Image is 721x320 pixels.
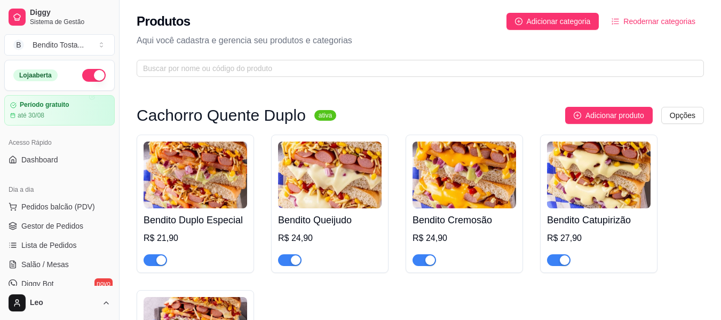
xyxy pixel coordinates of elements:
[21,240,77,251] span: Lista de Pedidos
[13,40,24,50] span: B
[670,110,695,121] span: Opções
[565,107,653,124] button: Adicionar produto
[4,217,115,235] a: Gestor de Pedidos
[612,18,619,25] span: ordered-list
[4,34,115,56] button: Select a team
[4,134,115,151] div: Acesso Rápido
[144,213,247,228] h4: Bendito Duplo Especial
[21,221,83,231] span: Gestor de Pedidos
[603,13,704,30] button: Reodernar categorias
[574,112,581,119] span: plus-circle
[30,8,110,18] span: Diggy
[13,69,58,81] div: Loja aberta
[30,18,110,26] span: Sistema de Gestão
[547,142,651,208] img: product-image
[413,213,516,228] h4: Bendito Cremosão
[527,15,591,27] span: Adicionar categoria
[21,201,95,212] span: Pedidos balcão (PDV)
[4,275,115,292] a: Diggy Botnovo
[4,237,115,254] a: Lista de Pedidos
[4,95,115,126] a: Período gratuitoaté 30/08
[661,107,704,124] button: Opções
[506,13,599,30] button: Adicionar categoria
[547,213,651,228] h4: Bendito Catupirizão
[143,63,689,74] input: Buscar por nome ou código do produto
[278,232,382,245] div: R$ 24,90
[413,232,516,245] div: R$ 24,90
[21,259,69,270] span: Salão / Mesas
[18,111,44,120] article: até 30/08
[21,278,54,289] span: Diggy Bot
[82,69,106,82] button: Alterar Status
[4,198,115,215] button: Pedidos balcão (PDV)
[137,13,191,30] h2: Produtos
[585,110,644,121] span: Adicionar produto
[33,40,84,50] div: Bendito Tosta ...
[413,142,516,208] img: product-image
[4,181,115,198] div: Dia a dia
[278,142,382,208] img: product-image
[144,232,247,245] div: R$ 21,90
[4,151,115,168] a: Dashboard
[30,298,98,308] span: Leo
[515,18,522,25] span: plus-circle
[144,142,247,208] img: product-image
[314,110,336,121] sup: ativa
[4,4,115,30] a: DiggySistema de Gestão
[4,290,115,316] button: Leo
[137,34,704,47] p: Aqui você cadastra e gerencia seu produtos e categorias
[20,101,69,109] article: Período gratuito
[137,109,306,122] h3: Cachorro Quente Duplo
[4,256,115,273] a: Salão / Mesas
[278,213,382,228] h4: Bendito Queijudo
[623,15,695,27] span: Reodernar categorias
[547,232,651,245] div: R$ 27,90
[21,154,58,165] span: Dashboard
